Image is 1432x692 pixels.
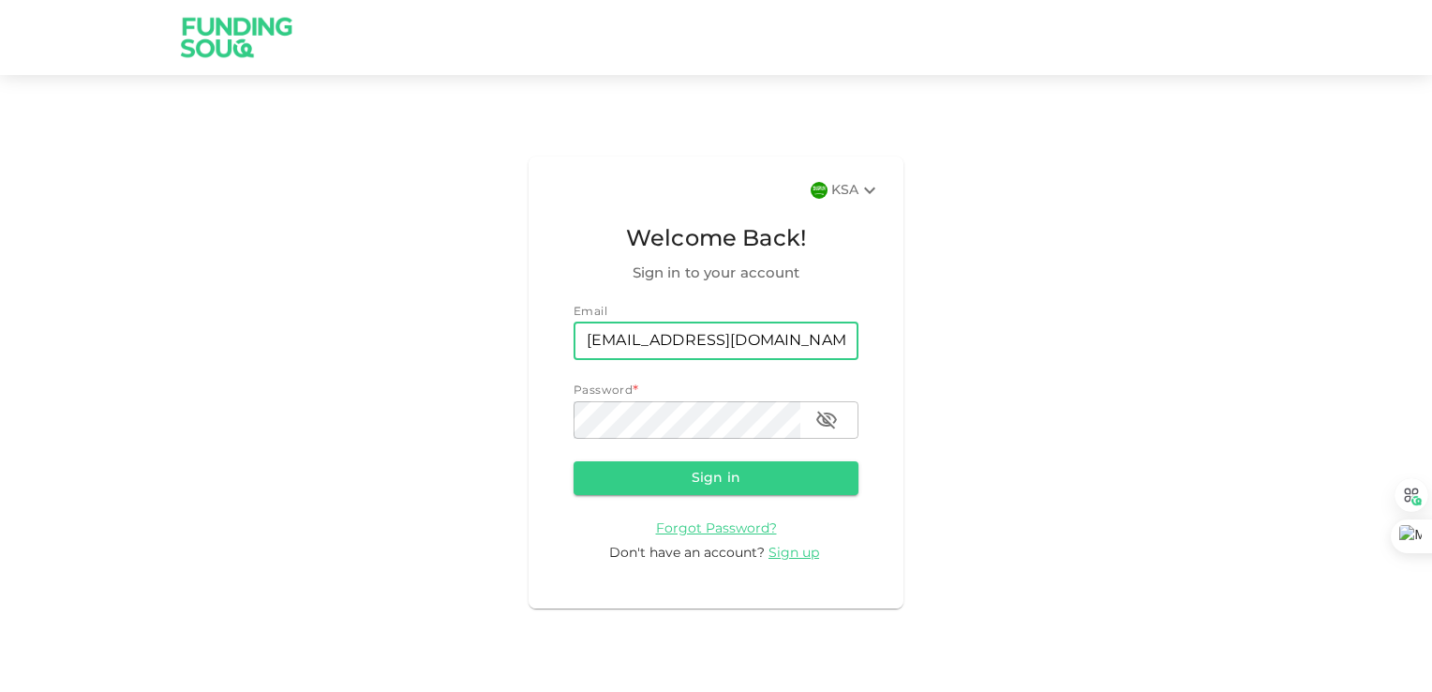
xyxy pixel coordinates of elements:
input: email [574,323,858,360]
span: Forgot Password? [656,522,777,535]
span: Sign in to your account [574,263,858,285]
img: flag-sa.b9a346574cdc8950dd34b50780441f57.svg [811,182,828,199]
span: Sign up [768,547,819,560]
button: Sign in [574,461,858,495]
span: Password [574,385,633,397]
span: Email [574,307,607,318]
a: Forgot Password? [656,521,777,535]
div: KSA [831,179,881,202]
span: Welcome Back! [574,222,858,258]
span: Don't have an account? [609,547,765,560]
input: password [574,401,800,439]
